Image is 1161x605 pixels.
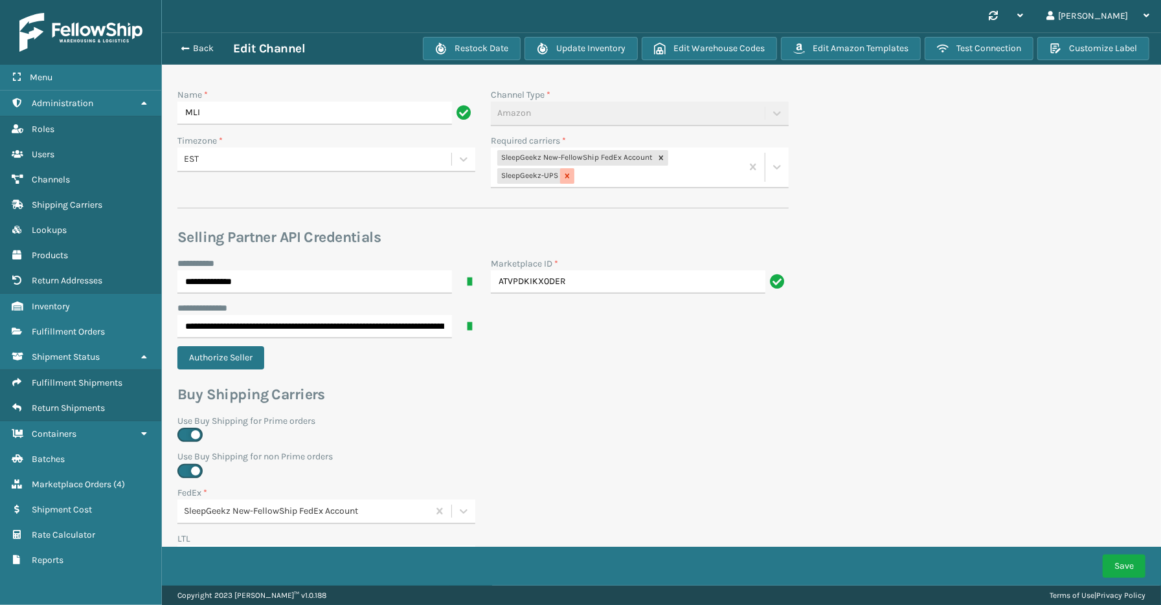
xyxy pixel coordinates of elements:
button: Update Inventory [524,37,638,60]
span: Marketplace Orders [32,479,111,490]
span: Shipping Carriers [32,199,102,210]
h3: Selling Partner API Credentials [177,228,789,247]
a: Terms of Use [1050,591,1094,600]
span: Menu [30,72,52,83]
span: Products [32,250,68,261]
span: Fulfillment Orders [32,326,105,337]
span: Shipment Status [32,351,100,362]
span: Administration [32,98,93,109]
div: SleepGeekz-UPS [497,168,560,184]
div: EST [184,153,453,166]
button: Authorize Seller [177,346,264,369]
label: Channel Type [491,88,550,102]
img: logo [19,13,142,52]
h3: Buy Shipping Carriers [177,385,789,404]
p: Copyright 2023 [PERSON_NAME]™ v 1.0.188 [177,586,326,605]
span: Users [32,149,54,160]
button: Back [174,43,233,54]
div: SleepGeekz New-FellowShip FedEx Account [497,150,654,166]
span: Roles [32,124,54,135]
label: Name [177,88,208,102]
div: SleepGeekz New-FellowShip FedEx Account [184,505,429,518]
span: Channels [32,174,70,185]
span: Inventory [32,301,70,312]
span: Containers [32,428,76,439]
label: Use Buy Shipping for Prime orders [177,414,789,428]
button: Save [1103,555,1145,578]
span: Lookups [32,225,67,236]
span: Return Addresses [32,275,102,286]
label: Marketplace ID [491,257,558,270]
span: Batches [32,454,65,465]
span: Fulfillment Shipments [32,377,122,388]
a: Authorize Seller [177,352,272,363]
label: Timezone [177,134,223,148]
button: Edit Amazon Templates [781,37,921,60]
button: Customize Label [1037,37,1149,60]
label: LTL [177,532,190,545]
label: FedEx [177,486,207,500]
div: | [1050,586,1145,605]
span: Reports [32,555,63,566]
button: Test Connection [925,37,1033,60]
span: ( 4 ) [113,479,125,490]
h3: Edit Channel [233,41,305,56]
a: Privacy Policy [1096,591,1145,600]
button: Restock Date [423,37,521,60]
label: Use Buy Shipping for non Prime orders [177,450,789,463]
span: Rate Calculator [32,529,95,540]
button: Edit Warehouse Codes [642,37,777,60]
label: Required carriers [491,134,566,148]
span: Shipment Cost [32,504,92,515]
span: Return Shipments [32,402,105,413]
